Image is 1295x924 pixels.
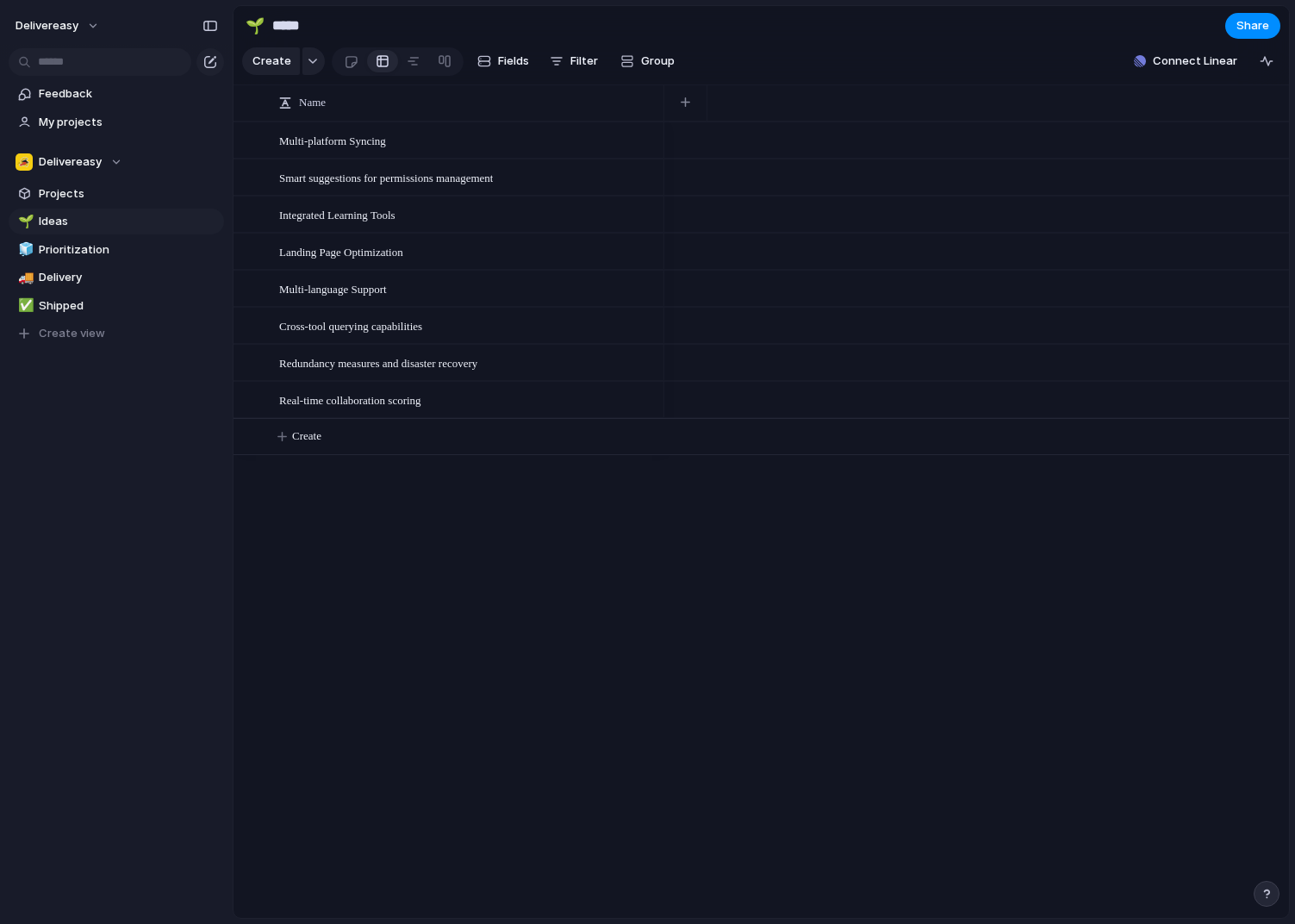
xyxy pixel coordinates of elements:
[612,47,683,75] button: Group
[9,237,224,263] a: 🧊Prioritization
[18,212,30,232] div: 🌱
[279,130,386,150] span: Multi-platform Syncing
[241,12,269,40] button: 🌱
[498,53,529,70] span: Fields
[279,204,395,224] span: Integrated Learning Tools
[16,17,78,34] span: Delivereasy
[39,153,102,171] span: Delivereasy
[39,241,218,259] span: Prioritization
[299,94,326,111] span: Name
[470,47,536,75] button: Fields
[9,265,224,290] a: 🚚Delivery
[279,167,493,187] span: Smart suggestions for permissions management
[279,390,421,409] span: Real-time collaboration scoring
[18,268,30,288] div: 🚚
[18,296,30,315] div: ✅
[1225,13,1280,39] button: Share
[16,297,33,315] button: ✅
[242,47,300,75] button: Create
[9,321,224,346] button: Create view
[39,325,105,342] span: Create view
[279,315,422,335] span: Cross-tool querying capabilities
[543,47,605,75] button: Filter
[279,241,403,261] span: Landing Page Optimization
[1127,48,1244,74] button: Connect Linear
[39,269,218,286] span: Delivery
[246,14,265,37] div: 🌱
[18,240,30,259] div: 🧊
[39,297,218,315] span: Shipped
[9,81,224,107] a: Feedback
[8,12,109,40] button: Delivereasy
[16,269,33,286] button: 🚚
[9,209,224,234] a: 🌱Ideas
[9,293,224,319] a: ✅Shipped
[1153,53,1237,70] span: Connect Linear
[1236,17,1269,34] span: Share
[39,213,218,230] span: Ideas
[279,278,387,298] span: Multi-language Support
[279,353,477,372] span: Redundancy measures and disaster recovery
[570,53,598,70] span: Filter
[16,241,33,259] button: 🧊
[252,53,291,70] span: Create
[292,428,321,445] span: Create
[16,213,33,230] button: 🌱
[39,185,218,203] span: Projects
[9,181,224,207] a: Projects
[39,85,218,103] span: Feedback
[641,53,675,70] span: Group
[9,149,224,175] button: Delivereasy
[39,114,218,131] span: My projects
[9,109,224,135] a: My projects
